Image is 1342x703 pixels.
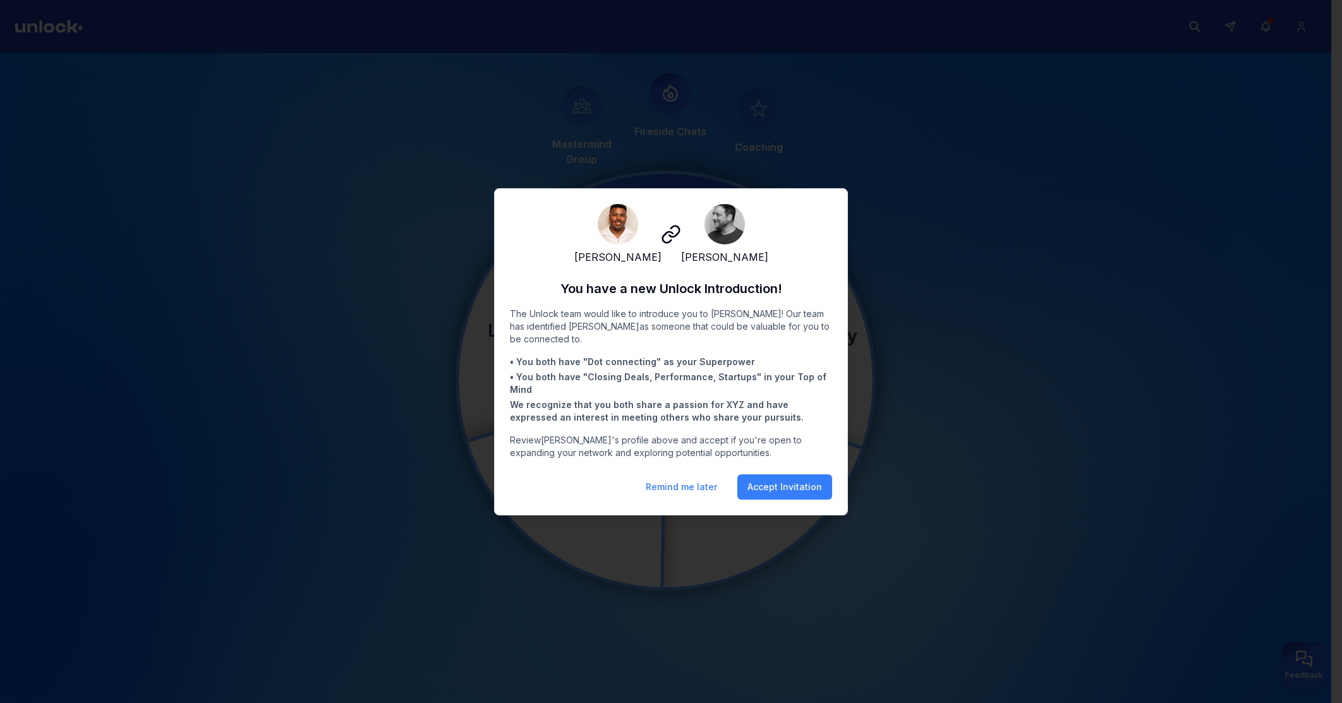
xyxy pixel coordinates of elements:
p: Review [PERSON_NAME] 's profile above and accept if you're open to expanding your network and exp... [510,434,832,459]
h2: You have a new Unlock Introduction! [510,280,832,297]
p: The Unlock team would like to introduce you to [PERSON_NAME] ! Our team has identified [PERSON_NA... [510,308,832,345]
button: Remind me later [636,474,727,500]
span: [PERSON_NAME] [681,249,768,265]
img: 926A1835.jpg [598,204,638,244]
img: Headshot.jpg [704,204,745,244]
span: [PERSON_NAME] [574,249,662,265]
button: Accept Invitation [737,474,832,500]
li: We recognize that you both share a passion for XYZ and have expressed an interest in meeting othe... [510,399,832,424]
li: • You both have " Dot connecting " as your Superpower [510,356,832,368]
li: • You both have " Closing Deals, Performance, Startups " in your Top of Mind [510,371,832,396]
